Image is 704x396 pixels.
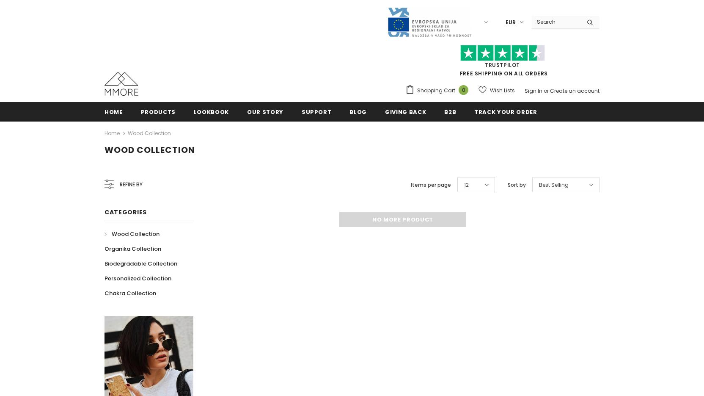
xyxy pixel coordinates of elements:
[112,230,159,238] span: Wood Collection
[104,245,161,253] span: Organika Collection
[525,87,542,94] a: Sign In
[247,108,283,116] span: Our Story
[539,181,569,189] span: Best Selling
[104,108,123,116] span: Home
[405,84,473,97] a: Shopping Cart 0
[508,181,526,189] label: Sort by
[104,271,171,286] a: Personalized Collection
[478,83,515,98] a: Wish Lists
[550,87,599,94] a: Create an account
[506,18,516,27] span: EUR
[385,102,426,121] a: Giving back
[444,108,456,116] span: B2B
[141,108,176,116] span: Products
[387,7,472,38] img: Javni Razpis
[405,49,599,77] span: FREE SHIPPING ON ALL ORDERS
[417,86,455,95] span: Shopping Cart
[104,208,147,216] span: Categories
[104,256,177,271] a: Biodegradable Collection
[194,108,229,116] span: Lookbook
[474,102,537,121] a: Track your order
[104,274,171,282] span: Personalized Collection
[474,108,537,116] span: Track your order
[104,289,156,297] span: Chakra Collection
[444,102,456,121] a: B2B
[544,87,549,94] span: or
[194,102,229,121] a: Lookbook
[490,86,515,95] span: Wish Lists
[460,45,545,61] img: Trust Pilot Stars
[485,61,520,69] a: Trustpilot
[120,180,143,189] span: Refine by
[464,181,469,189] span: 12
[385,108,426,116] span: Giving back
[302,102,332,121] a: support
[128,130,171,137] a: Wood Collection
[387,18,472,25] a: Javni Razpis
[349,102,367,121] a: Blog
[411,181,451,189] label: Items per page
[104,260,177,268] span: Biodegradable Collection
[104,286,156,301] a: Chakra Collection
[104,102,123,121] a: Home
[532,16,580,28] input: Search Site
[104,227,159,241] a: Wood Collection
[247,102,283,121] a: Our Story
[141,102,176,121] a: Products
[459,85,468,95] span: 0
[302,108,332,116] span: support
[349,108,367,116] span: Blog
[104,128,120,138] a: Home
[104,144,195,156] span: Wood Collection
[104,72,138,96] img: MMORE Cases
[104,241,161,256] a: Organika Collection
